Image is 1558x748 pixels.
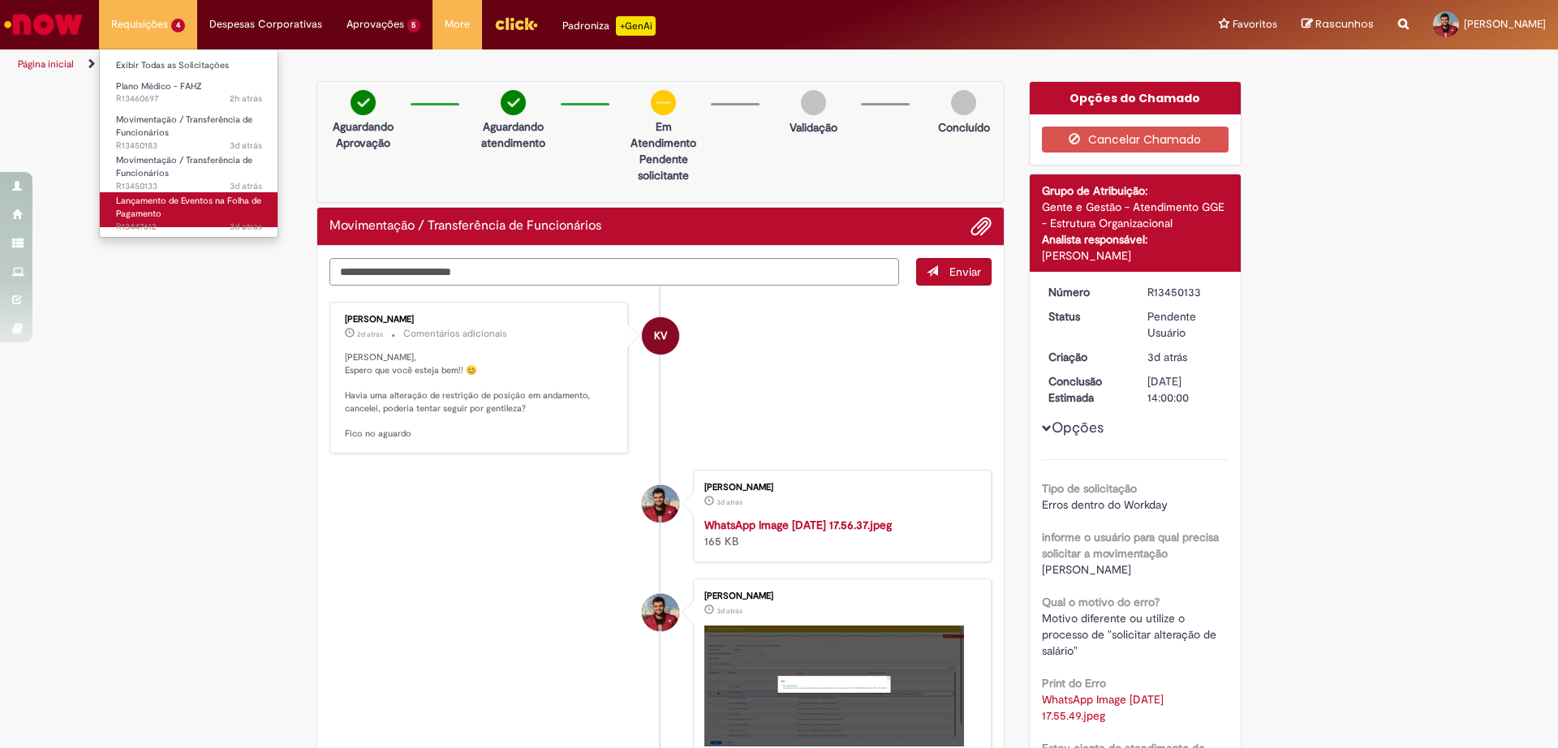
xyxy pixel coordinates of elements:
div: Analista responsável: [1042,231,1229,247]
span: R13450183 [116,140,262,153]
div: Opções do Chamado [1030,82,1242,114]
b: informe o usuário para qual precisa solicitar a movimentação [1042,530,1219,561]
div: Evaldo Leandro Potma da Silva [642,594,679,631]
a: Aberto R13447612 : Lançamento de Eventos na Folha de Pagamento [100,192,278,227]
b: Print do Erro [1042,676,1106,690]
span: 3d atrás [230,221,262,233]
p: Validação [790,119,837,135]
div: Gente e Gestão - Atendimento GGE - Estrutura Organizacional [1042,199,1229,231]
span: Erros dentro do Workday [1042,497,1168,512]
ul: Trilhas de página [12,49,1026,80]
span: Lançamento de Eventos na Folha de Pagamento [116,195,261,220]
span: R13450133 [116,180,262,193]
dt: Número [1036,284,1136,300]
span: Movimentação / Transferência de Funcionários [116,114,252,139]
span: 3d atrás [717,497,742,507]
a: Aberto R13450183 : Movimentação / Transferência de Funcionários [100,111,278,146]
b: Tipo de solicitação [1042,481,1137,496]
div: [PERSON_NAME] [704,483,975,492]
img: check-circle-green.png [351,90,376,115]
p: Pendente solicitante [624,151,703,183]
div: 165 KB [704,517,975,549]
dt: Criação [1036,349,1136,365]
div: Pendente Usuário [1147,308,1223,341]
span: 2d atrás [357,329,383,339]
span: Plano Médico - FAHZ [116,80,202,92]
img: check-circle-green.png [501,90,526,115]
span: Rascunhos [1315,16,1374,32]
p: +GenAi [616,16,656,36]
div: [DATE] 14:00:00 [1147,373,1223,406]
span: 2h atrás [230,92,262,105]
time: 29/08/2025 08:18:31 [230,92,262,105]
div: Karine Vieira [642,317,679,355]
div: [PERSON_NAME] [704,591,975,601]
dt: Conclusão Estimada [1036,373,1136,406]
time: 26/08/2025 17:58:21 [717,606,742,616]
b: Qual o motivo do erro? [1042,595,1160,609]
span: Enviar [949,264,981,279]
p: Em Atendimento [624,118,703,151]
a: Aberto R13460697 : Plano Médico - FAHZ [100,78,278,108]
span: 3d atrás [717,606,742,616]
span: 3d atrás [230,140,262,152]
span: [PERSON_NAME] [1464,17,1546,31]
a: Download de WhatsApp Image 2025-08-26 at 17.55.49.jpeg [1042,692,1167,723]
textarea: Digite sua mensagem aqui... [329,258,899,286]
img: img-circle-grey.png [801,90,826,115]
dt: Status [1036,308,1136,325]
a: Página inicial [18,58,74,71]
span: R13460697 [116,92,262,105]
h2: Movimentação / Transferência de Funcionários Histórico de tíquete [329,219,601,234]
div: Grupo de Atribuição: [1042,183,1229,199]
span: Despesas Corporativas [209,16,322,32]
span: 5 [407,19,421,32]
span: KV [654,316,667,355]
span: 3d atrás [1147,350,1187,364]
span: [PERSON_NAME] [1042,562,1131,577]
div: Padroniza [562,16,656,36]
p: Concluído [938,119,990,135]
a: Rascunhos [1302,17,1374,32]
time: 26/08/2025 10:56:09 [230,221,262,233]
span: 3d atrás [230,180,262,192]
a: Exibir Todas as Solicitações [100,57,278,75]
div: [PERSON_NAME] [345,315,615,325]
img: click_logo_yellow_360x200.png [494,11,538,36]
button: Adicionar anexos [971,216,992,237]
span: Favoritos [1233,16,1277,32]
time: 26/08/2025 18:00:11 [1147,350,1187,364]
p: Aguardando Aprovação [324,118,402,151]
p: [PERSON_NAME], Espero que você esteja bem!! 😊 Havia uma alteração de restrição de posição em anda... [345,351,615,441]
small: Comentários adicionais [403,327,507,341]
button: Cancelar Chamado [1042,127,1229,153]
span: R13447612 [116,221,262,234]
span: More [445,16,470,32]
p: Aguardando atendimento [474,118,553,151]
img: img-circle-grey.png [951,90,976,115]
span: Requisições [111,16,168,32]
div: R13450133 [1147,284,1223,300]
img: circle-minus.png [651,90,676,115]
span: Movimentação / Transferência de Funcionários [116,154,252,179]
span: Motivo diferente ou utilize o processo de "solicitar alteração de salário" [1042,611,1220,658]
img: ServiceNow [2,8,85,41]
ul: Requisições [99,49,278,238]
div: Evaldo Leandro Potma da Silva [642,485,679,522]
time: 27/08/2025 10:43:55 [357,329,383,339]
button: Enviar [916,258,992,286]
time: 26/08/2025 18:17:49 [230,140,262,152]
div: 26/08/2025 18:00:11 [1147,349,1223,365]
span: Aprovações [346,16,404,32]
div: [PERSON_NAME] [1042,247,1229,264]
span: 4 [171,19,185,32]
a: Aberto R13450133 : Movimentação / Transferência de Funcionários [100,152,278,187]
a: WhatsApp Image [DATE] 17.56.37.jpeg [704,518,892,532]
time: 26/08/2025 18:00:09 [717,497,742,507]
